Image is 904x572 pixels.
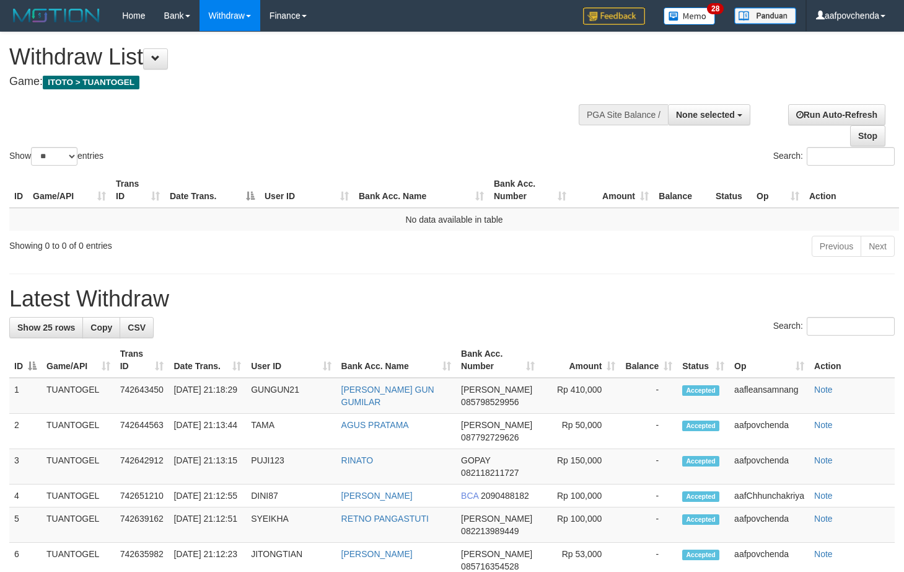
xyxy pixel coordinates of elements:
img: MOTION_logo.png [9,6,103,25]
a: AGUS PRATAMA [341,420,409,430]
td: 2 [9,414,42,449]
span: Accepted [682,550,719,560]
th: Date Trans.: activate to sort column descending [165,172,260,208]
select: Showentries [31,147,77,166]
span: BCA [461,491,478,501]
span: Copy 085798529956 to clipboard [461,397,519,407]
th: Balance [654,172,711,208]
td: TUANTOGEL [42,485,115,507]
td: 742642912 [115,449,169,485]
td: TUANTOGEL [42,449,115,485]
a: [PERSON_NAME] [341,491,413,501]
td: TUANTOGEL [42,378,115,414]
a: Note [814,385,833,395]
td: 742651210 [115,485,169,507]
td: SYEIKHA [246,507,336,543]
td: - [620,507,677,543]
th: Op: activate to sort column ascending [729,342,809,378]
label: Show entries [9,147,103,166]
th: Amount: activate to sort column ascending [540,342,620,378]
td: TUANTOGEL [42,414,115,449]
td: aafleansamnang [729,378,809,414]
th: Op: activate to sort column ascending [752,172,804,208]
td: 1 [9,378,42,414]
td: aafpovchenda [729,449,809,485]
span: Accepted [682,456,719,467]
td: [DATE] 21:13:15 [169,449,246,485]
img: panduan.png [734,7,796,24]
span: Accepted [682,491,719,502]
td: 4 [9,485,42,507]
span: Show 25 rows [17,323,75,333]
img: Feedback.jpg [583,7,645,25]
td: - [620,485,677,507]
a: Next [861,236,895,257]
td: Rp 50,000 [540,414,620,449]
td: 742643450 [115,378,169,414]
th: Action [804,172,899,208]
a: Stop [850,125,885,146]
span: Copy 082213989449 to clipboard [461,526,519,536]
td: - [620,414,677,449]
a: RETNO PANGASTUTI [341,514,429,524]
th: Trans ID: activate to sort column ascending [111,172,165,208]
span: 28 [707,3,724,14]
label: Search: [773,317,895,336]
td: [DATE] 21:12:55 [169,485,246,507]
th: Bank Acc. Name: activate to sort column ascending [336,342,457,378]
th: Bank Acc. Name: activate to sort column ascending [354,172,489,208]
td: 3 [9,449,42,485]
td: TAMA [246,414,336,449]
th: ID: activate to sort column descending [9,342,42,378]
a: Previous [812,236,861,257]
td: Rp 410,000 [540,378,620,414]
td: DINI87 [246,485,336,507]
td: Rp 100,000 [540,507,620,543]
td: No data available in table [9,208,899,231]
th: Amount: activate to sort column ascending [571,172,654,208]
a: CSV [120,317,154,338]
td: Rp 150,000 [540,449,620,485]
span: [PERSON_NAME] [461,514,532,524]
td: aafChhunchakriya [729,485,809,507]
div: PGA Site Balance / [579,104,668,125]
td: - [620,449,677,485]
span: [PERSON_NAME] [461,420,532,430]
a: Note [814,514,833,524]
td: 742639162 [115,507,169,543]
th: Bank Acc. Number: activate to sort column ascending [489,172,571,208]
td: [DATE] 21:13:44 [169,414,246,449]
h4: Game: [9,76,590,88]
span: Copy 082118211727 to clipboard [461,468,519,478]
span: Copy 085716354528 to clipboard [461,561,519,571]
img: Button%20Memo.svg [664,7,716,25]
a: Run Auto-Refresh [788,104,885,125]
span: [PERSON_NAME] [461,385,532,395]
span: [PERSON_NAME] [461,549,532,559]
td: [DATE] 21:18:29 [169,378,246,414]
th: User ID: activate to sort column ascending [246,342,336,378]
td: PUJI123 [246,449,336,485]
td: 5 [9,507,42,543]
th: Action [809,342,895,378]
th: Date Trans.: activate to sort column ascending [169,342,246,378]
span: Copy 2090488182 to clipboard [481,491,529,501]
input: Search: [807,317,895,336]
th: Status [711,172,752,208]
h1: Latest Withdraw [9,287,895,311]
a: Note [814,549,833,559]
a: Note [814,455,833,465]
a: RINATO [341,455,374,465]
span: Accepted [682,385,719,396]
th: ID [9,172,28,208]
h1: Withdraw List [9,45,590,69]
td: aafpovchenda [729,507,809,543]
a: Note [814,491,833,501]
th: Bank Acc. Number: activate to sort column ascending [456,342,540,378]
td: 742644563 [115,414,169,449]
td: aafpovchenda [729,414,809,449]
input: Search: [807,147,895,166]
td: GUNGUN21 [246,378,336,414]
span: Accepted [682,514,719,525]
span: Accepted [682,421,719,431]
